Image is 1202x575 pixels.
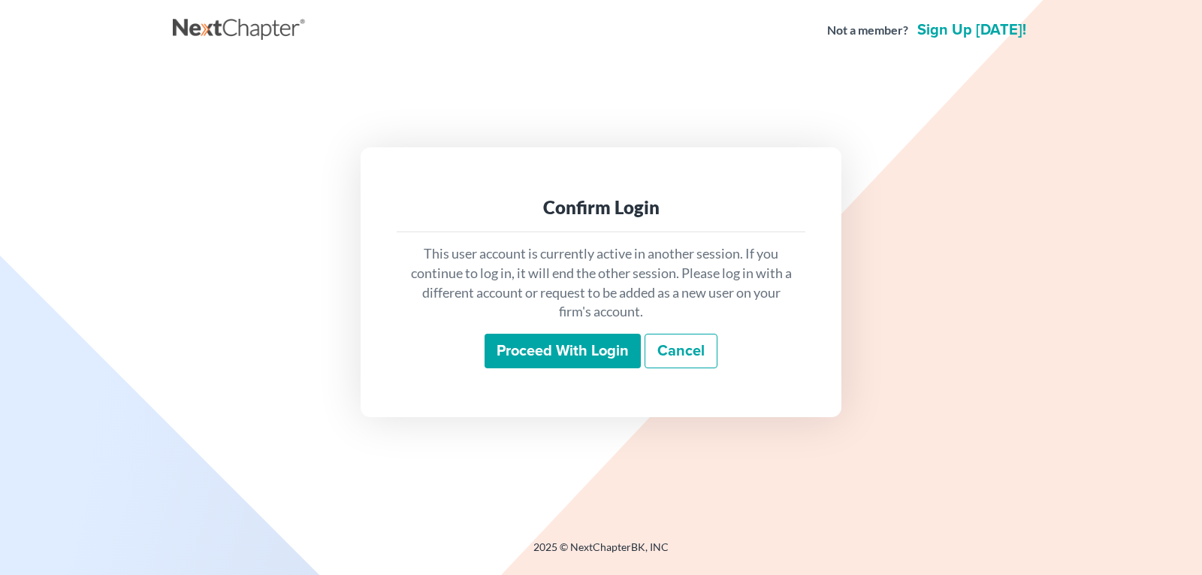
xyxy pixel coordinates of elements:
[409,244,793,322] p: This user account is currently active in another session. If you continue to log in, it will end ...
[827,22,908,39] strong: Not a member?
[914,23,1029,38] a: Sign up [DATE]!
[645,334,717,368] a: Cancel
[173,540,1029,567] div: 2025 © NextChapterBK, INC
[409,195,793,219] div: Confirm Login
[485,334,641,368] input: Proceed with login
